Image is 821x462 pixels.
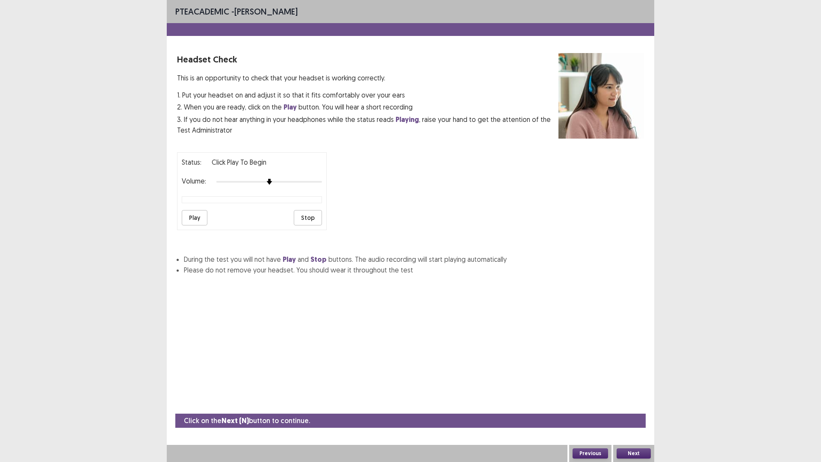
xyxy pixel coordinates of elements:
img: arrow-thumb [266,179,272,185]
strong: Playing [396,115,419,124]
p: Headset Check [177,53,558,66]
p: 3. If you do not hear anything in your headphones while the status reads , raise your hand to get... [177,114,558,135]
p: Status: [182,157,201,167]
p: 2. When you are ready, click on the button. You will hear a short recording [177,102,558,113]
button: Play [182,210,207,225]
strong: Stop [310,255,327,264]
p: Click on the button to continue. [184,415,310,426]
p: - [PERSON_NAME] [175,5,298,18]
button: Previous [573,448,608,459]
p: Volume: [182,176,206,186]
strong: Play [284,103,297,112]
span: PTE academic [175,6,229,17]
button: Stop [294,210,322,225]
li: During the test you will not have and buttons. The audio recording will start playing automatically [184,254,644,265]
img: headset test [558,53,644,139]
p: Click Play to Begin [212,157,266,167]
button: Next [617,448,651,459]
p: This is an opportunity to check that your headset is working correctly. [177,73,558,83]
strong: Next (N) [221,416,249,425]
p: 1. Put your headset on and adjust it so that it fits comfortably over your ears [177,90,558,100]
li: Please do not remove your headset. You should wear it throughout the test [184,265,644,275]
strong: Play [283,255,296,264]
